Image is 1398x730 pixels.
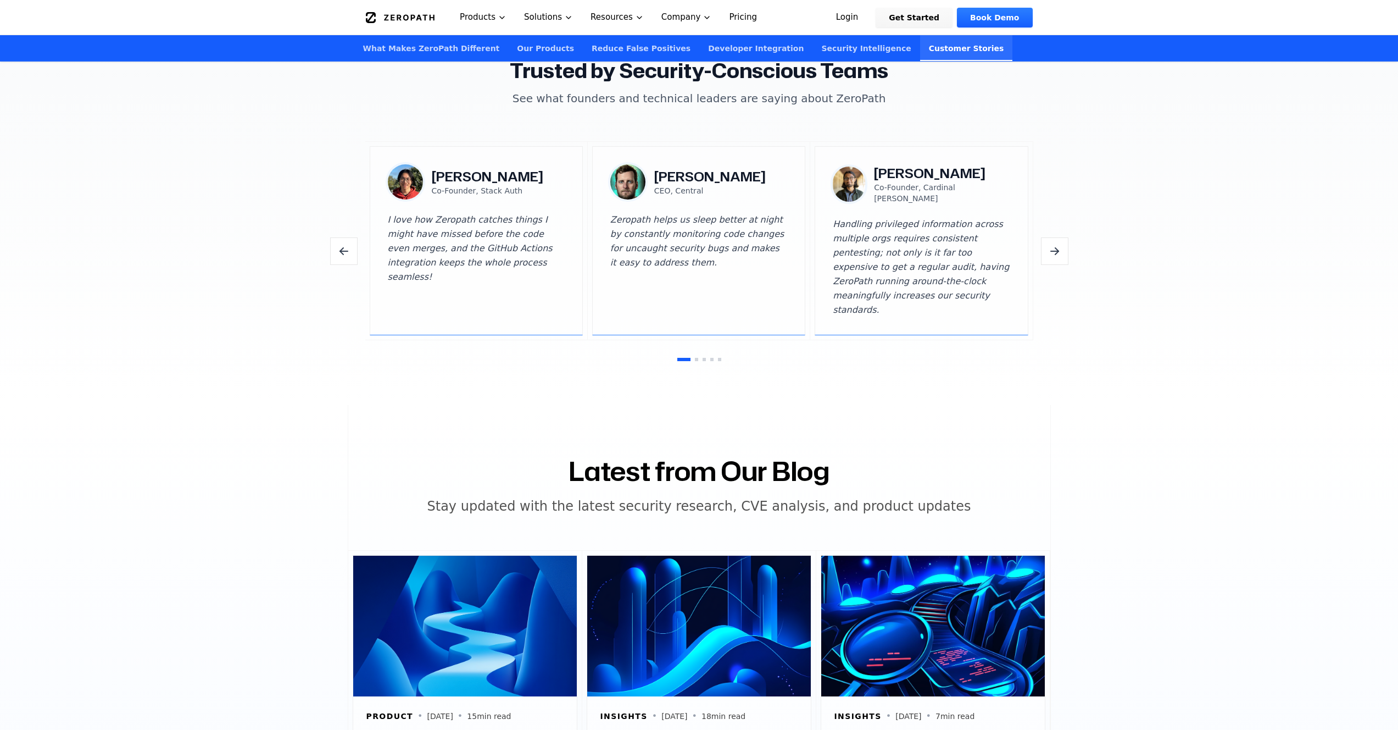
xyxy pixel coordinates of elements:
[876,8,953,27] a: Get Started
[812,35,920,61] a: Security Intelligence
[699,35,812,61] a: Developer Integration
[695,358,698,361] button: Go to testimonial 2
[710,358,714,361] button: Go to testimonial 4
[508,35,583,61] a: Our Products
[467,711,511,722] p: 15 min read
[957,8,1032,27] a: Book Demo
[427,711,453,722] p: [DATE]
[569,458,829,484] h2: Latest from Our Blog
[354,35,509,61] a: What Makes ZeroPath Different
[926,710,931,723] span: •
[834,711,882,722] h6: Insights
[821,556,1045,696] img: Towards Actual SAST Benchmarks
[652,710,657,723] span: •
[886,710,891,723] span: •
[703,358,706,361] button: Go to testimonial 3
[833,167,865,202] img: Muhammad Khattak
[654,168,766,185] h3: [PERSON_NAME]
[718,358,721,361] button: Go to testimonial 5
[365,60,1033,82] h2: Trusted by Security-Conscious Teams
[610,213,787,317] blockquote: Zeropath helps us sleep better at night by constantly monitoring code changes for uncaught securi...
[654,185,766,196] p: CEO, Central
[1041,237,1068,265] button: Next testimonials
[935,711,974,722] p: 7 min read
[458,710,463,723] span: •
[353,556,577,696] img: How ZeroPath Works
[388,164,423,200] img: Zai Shi
[388,213,565,317] blockquote: I love how Zeropath catches things I might have missed before the code even merges, and the GitHu...
[417,710,422,723] span: •
[823,8,872,27] a: Login
[610,164,645,200] img: Josh Wymer
[587,556,811,696] img: On Recent AI Model Progress
[692,710,697,723] span: •
[600,711,648,722] h6: Insights
[895,711,921,722] p: [DATE]
[833,217,1010,317] blockquote: Handling privileged information across multiple orgs requires consistent pentesting; not only is ...
[701,711,745,722] p: 18 min read
[661,711,687,722] p: [DATE]
[874,182,1010,204] p: Co-Founder, Cardinal [PERSON_NAME]
[874,164,1010,182] h3: [PERSON_NAME]
[427,497,971,515] h5: Stay updated with the latest security research, CVE analysis, and product updates
[330,237,358,265] button: Previous testimonials
[583,35,699,61] a: Reduce False Positives
[366,711,414,722] h6: Product
[677,358,690,361] button: Go to testimonial 1
[488,91,910,106] p: See what founders and technical leaders are saying about ZeroPath
[432,185,543,196] p: Co-Founder, Stack Auth
[432,168,543,185] h3: [PERSON_NAME]
[920,35,1013,61] a: Customer Stories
